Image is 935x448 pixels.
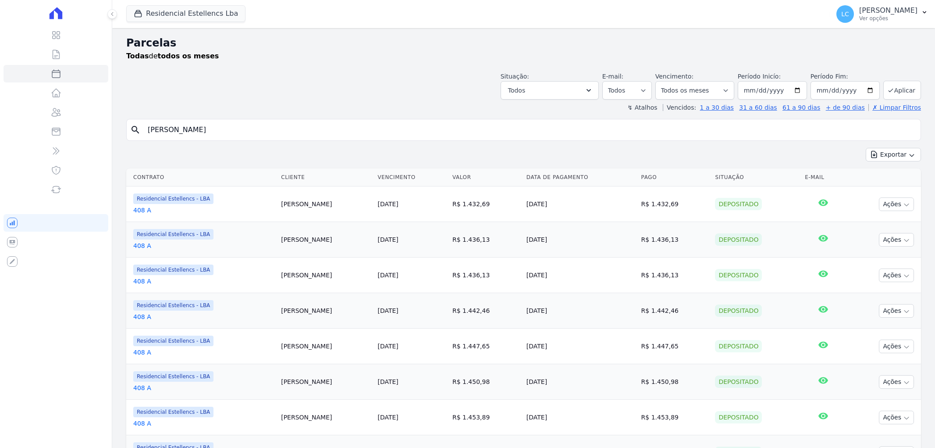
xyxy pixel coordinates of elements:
[277,329,374,364] td: [PERSON_NAME]
[126,5,245,22] button: Residencial Estellencs Lba
[782,104,820,111] a: 61 a 90 dias
[715,411,762,423] div: Depositado
[638,364,712,400] td: R$ 1.450,98
[277,293,374,329] td: [PERSON_NAME]
[523,329,638,364] td: [DATE]
[142,121,917,139] input: Buscar por nome do lote ou do cliente
[883,81,921,100] button: Aplicar
[826,104,865,111] a: + de 90 dias
[449,222,523,258] td: R$ 1.436,13
[663,104,696,111] label: Vencidos:
[126,51,219,61] p: de
[449,258,523,293] td: R$ 1.436,13
[449,364,523,400] td: R$ 1.450,98
[523,364,638,400] td: [DATE]
[277,186,374,222] td: [PERSON_NAME]
[638,222,712,258] td: R$ 1.436,13
[449,168,523,186] th: Valor
[130,125,141,135] i: search
[638,186,712,222] td: R$ 1.432,69
[801,168,845,186] th: E-mail
[377,272,398,279] a: [DATE]
[811,72,880,81] label: Período Fim:
[377,236,398,243] a: [DATE]
[377,307,398,314] a: [DATE]
[133,312,274,321] a: 408 A
[449,186,523,222] td: R$ 1.432,69
[523,222,638,258] td: [DATE]
[879,411,914,424] button: Ações
[879,197,914,211] button: Ações
[133,419,274,428] a: 408 A
[449,400,523,435] td: R$ 1.453,89
[126,52,149,60] strong: Todas
[879,269,914,282] button: Ações
[738,73,781,80] label: Período Inicío:
[523,258,638,293] td: [DATE]
[133,229,213,240] span: Residencial Estellencs - LBA
[133,371,213,382] span: Residencial Estellencs - LBA
[501,81,599,100] button: Todos
[627,104,657,111] label: ↯ Atalhos
[133,383,274,392] a: 408 A
[859,15,917,22] p: Ver opções
[377,378,398,385] a: [DATE]
[374,168,448,186] th: Vencimento
[133,348,274,357] a: 408 A
[277,364,374,400] td: [PERSON_NAME]
[715,198,762,210] div: Depositado
[158,52,219,60] strong: todos os meses
[739,104,777,111] a: 31 a 60 dias
[501,73,529,80] label: Situação:
[133,194,213,204] span: Residencial Estellencs - LBA
[879,340,914,353] button: Ações
[508,85,525,96] span: Todos
[523,293,638,329] td: [DATE]
[868,104,921,111] a: ✗ Limpar Filtros
[638,258,712,293] td: R$ 1.436,13
[879,375,914,389] button: Ações
[879,233,914,247] button: Ações
[655,73,693,80] label: Vencimento:
[715,305,762,317] div: Depositado
[377,343,398,350] a: [DATE]
[277,168,374,186] th: Cliente
[829,2,935,26] button: LC [PERSON_NAME] Ver opções
[126,168,277,186] th: Contrato
[638,329,712,364] td: R$ 1.447,65
[126,35,921,51] h2: Parcelas
[377,201,398,208] a: [DATE]
[638,293,712,329] td: R$ 1.442,46
[700,104,734,111] a: 1 a 30 dias
[133,265,213,275] span: Residencial Estellencs - LBA
[602,73,624,80] label: E-mail:
[715,376,762,388] div: Depositado
[715,269,762,281] div: Depositado
[841,11,849,17] span: LC
[638,168,712,186] th: Pago
[638,400,712,435] td: R$ 1.453,89
[866,148,921,161] button: Exportar
[715,233,762,246] div: Depositado
[377,414,398,421] a: [DATE]
[715,340,762,352] div: Depositado
[449,329,523,364] td: R$ 1.447,65
[133,300,213,311] span: Residencial Estellencs - LBA
[449,293,523,329] td: R$ 1.442,46
[133,206,274,215] a: 408 A
[523,400,638,435] td: [DATE]
[277,222,374,258] td: [PERSON_NAME]
[859,6,917,15] p: [PERSON_NAME]
[277,400,374,435] td: [PERSON_NAME]
[711,168,801,186] th: Situação
[879,304,914,318] button: Ações
[133,277,274,286] a: 408 A
[133,241,274,250] a: 408 A
[277,258,374,293] td: [PERSON_NAME]
[133,336,213,346] span: Residencial Estellencs - LBA
[133,407,213,417] span: Residencial Estellencs - LBA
